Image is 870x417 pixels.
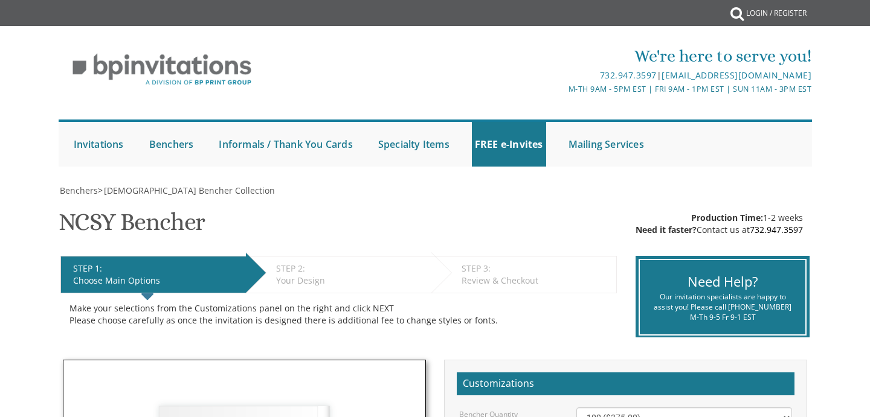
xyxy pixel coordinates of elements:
span: Need it faster? [636,224,697,235]
div: Your Design [276,275,425,287]
h1: NCSY Bencher [59,209,205,244]
span: Benchers [60,185,98,196]
div: STEP 1: [73,263,240,275]
a: Specialty Items [375,122,453,167]
a: 732.947.3597 [600,69,657,81]
div: 1-2 weeks Contact us at [636,212,803,236]
span: > [98,185,275,196]
div: Need Help? [649,272,796,291]
a: 732.947.3597 [750,224,803,235]
a: Benchers [146,122,197,167]
div: We're here to serve you! [310,44,811,68]
div: Make your selections from the Customizations panel on the right and click NEXT Please choose care... [69,302,608,326]
span: Production Time: [691,212,763,223]
h2: Customizations [457,372,794,395]
div: STEP 2: [276,263,425,275]
div: Our invitation specialists are happy to assist you! Please call [PHONE_NUMBER] M-Th 9-5 Fr 9-1 EST [649,291,796,322]
a: Benchers [59,185,98,196]
div: | [310,68,811,83]
a: Invitations [71,122,127,167]
span: [DEMOGRAPHIC_DATA] Bencher Collection [104,185,275,196]
a: FREE e-Invites [472,122,546,167]
a: [EMAIL_ADDRESS][DOMAIN_NAME] [662,69,811,81]
a: [DEMOGRAPHIC_DATA] Bencher Collection [103,185,275,196]
div: Review & Checkout [462,275,610,287]
a: Informals / Thank You Cards [216,122,355,167]
img: BP Invitation Loft [59,45,266,95]
div: Choose Main Options [73,275,240,287]
a: Mailing Services [565,122,647,167]
div: M-Th 9am - 5pm EST | Fri 9am - 1pm EST | Sun 11am - 3pm EST [310,83,811,95]
div: STEP 3: [462,263,610,275]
